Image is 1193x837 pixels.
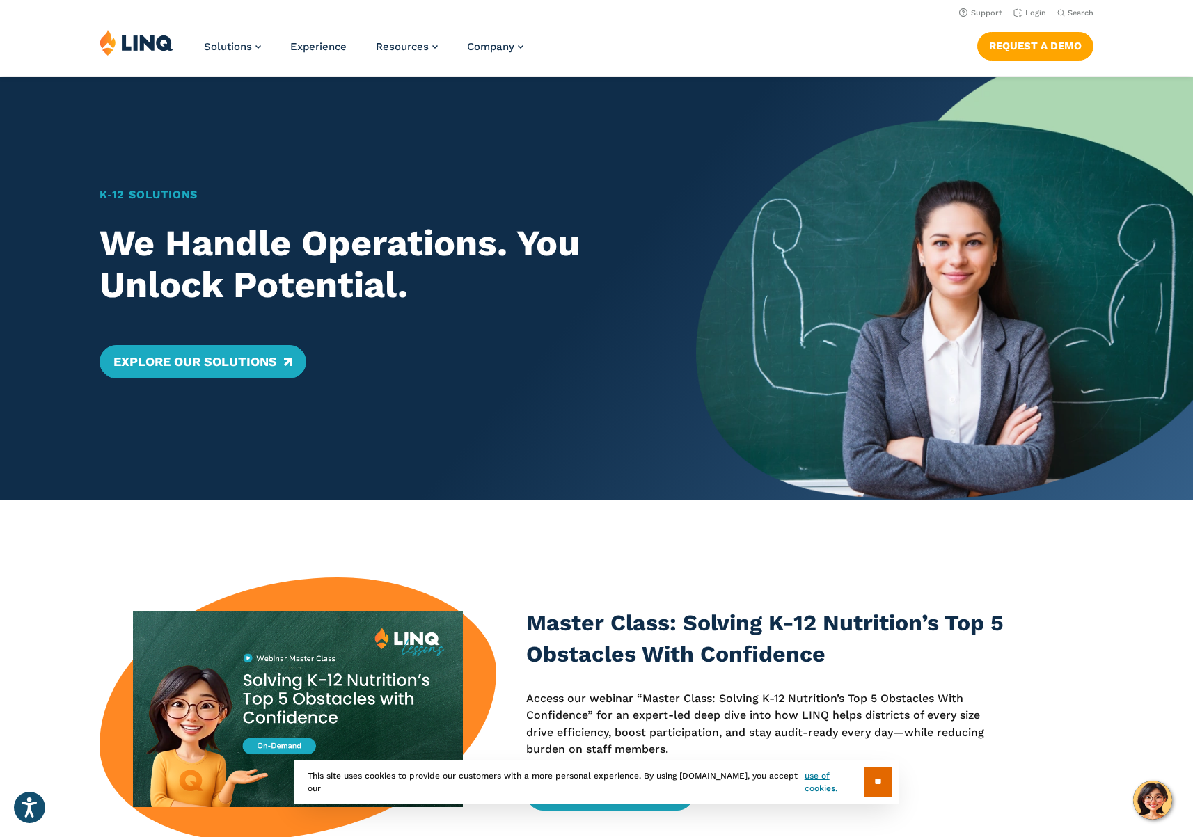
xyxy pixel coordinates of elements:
a: Request a Demo [977,32,1093,60]
a: Solutions [204,40,261,53]
a: Resources [376,40,438,53]
button: Open Search Bar [1057,8,1093,18]
h2: We Handle Operations. You Unlock Potential. [100,223,647,306]
p: Access our webinar “Master Class: Solving K-12 Nutrition’s Top 5 Obstacles With Confidence” for a... [526,690,1009,758]
span: Search [1068,8,1093,17]
nav: Primary Navigation [204,29,523,75]
button: Hello, have a question? Let’s chat. [1133,781,1172,820]
span: Company [467,40,514,53]
a: Experience [290,40,347,53]
a: Company [467,40,523,53]
span: Solutions [204,40,252,53]
div: This site uses cookies to provide our customers with a more personal experience. By using [DOMAIN... [294,760,899,804]
a: Login [1013,8,1046,17]
img: Home Banner [696,77,1193,500]
h3: Master Class: Solving K-12 Nutrition’s Top 5 Obstacles With Confidence [526,607,1009,671]
h1: K‑12 Solutions [100,186,647,203]
a: Support [959,8,1002,17]
nav: Button Navigation [977,29,1093,60]
img: LINQ | K‑12 Software [100,29,173,56]
a: use of cookies. [805,770,864,795]
span: Resources [376,40,429,53]
a: Explore Our Solutions [100,345,306,378]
